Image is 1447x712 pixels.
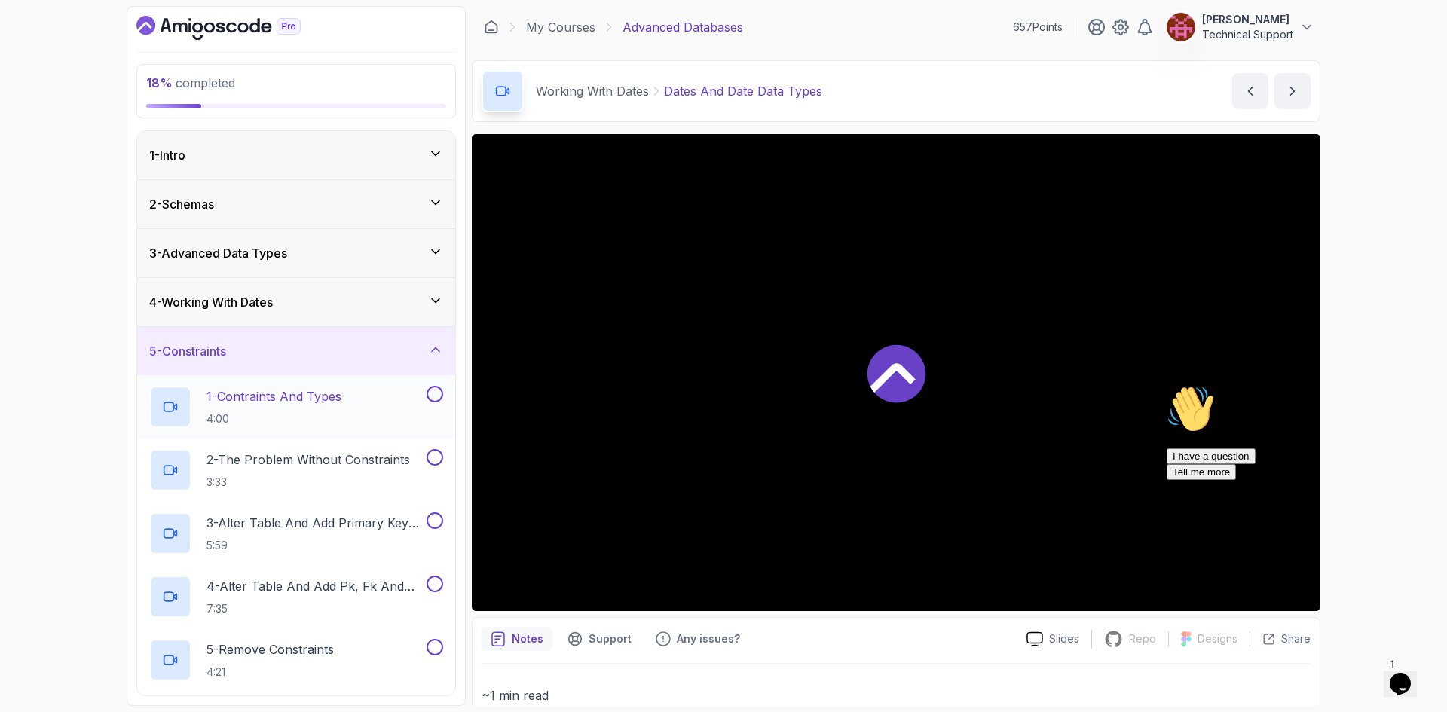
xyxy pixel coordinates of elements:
[137,131,455,179] button: 1-Intro
[623,18,743,36] p: Advanced Databases
[206,411,341,426] p: 4:00
[149,386,443,428] button: 1-Contraints And Types4:00
[206,514,424,532] p: 3 - Alter Table And Add Primary Key Connstraint
[149,146,185,164] h3: 1 - Intro
[206,665,334,680] p: 4:21
[149,512,443,555] button: 3-Alter Table And Add Primary Key Connstraint5:59
[137,327,455,375] button: 5-Constraints
[1014,631,1091,647] a: Slides
[6,6,54,54] img: :wave:
[6,6,277,101] div: 👋Hi! How can we help?I have a questionTell me more
[536,82,649,100] p: Working With Dates
[512,631,543,646] p: Notes
[1166,12,1314,42] button: user profile image[PERSON_NAME]Technical Support
[149,293,273,311] h3: 4 - Working With Dates
[482,685,1311,706] p: ~1 min read
[1129,631,1156,646] p: Repo
[206,640,334,659] p: 5 - Remove Constraints
[1167,13,1195,41] img: user profile image
[677,631,740,646] p: Any issues?
[206,538,424,553] p: 5:59
[149,576,443,618] button: 4-Alter Table And Add Pk, Fk And Check Constraints7:35
[206,387,341,405] p: 1 - Contraints And Types
[137,229,455,277] button: 3-Advanced Data Types
[1274,73,1311,109] button: next content
[1013,20,1063,35] p: 657 Points
[484,20,499,35] a: Dashboard
[136,16,335,40] a: Dashboard
[137,278,455,326] button: 4-Working With Dates
[558,627,641,651] button: Support button
[1232,73,1268,109] button: previous content
[206,475,410,490] p: 3:33
[149,195,214,213] h3: 2 - Schemas
[149,342,226,360] h3: 5 - Constraints
[1202,12,1293,27] p: [PERSON_NAME]
[146,75,235,90] span: completed
[526,18,595,36] a: My Courses
[149,449,443,491] button: 2-The Problem Without Constraints3:33
[589,631,632,646] p: Support
[6,45,149,57] span: Hi! How can we help?
[6,85,75,101] button: Tell me more
[1161,379,1432,644] iframe: chat widget
[1049,631,1079,646] p: Slides
[137,180,455,228] button: 2-Schemas
[149,639,443,681] button: 5-Remove Constraints4:21
[664,82,822,100] p: Dates And Date Data Types
[146,75,173,90] span: 18 %
[1202,27,1293,42] p: Technical Support
[149,244,287,262] h3: 3 - Advanced Data Types
[206,577,424,595] p: 4 - Alter Table And Add Pk, Fk And Check Constraints
[6,69,95,85] button: I have a question
[647,627,749,651] button: Feedback button
[1384,652,1432,697] iframe: chat widget
[482,627,552,651] button: notes button
[206,451,410,469] p: 2 - The Problem Without Constraints
[206,601,424,616] p: 7:35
